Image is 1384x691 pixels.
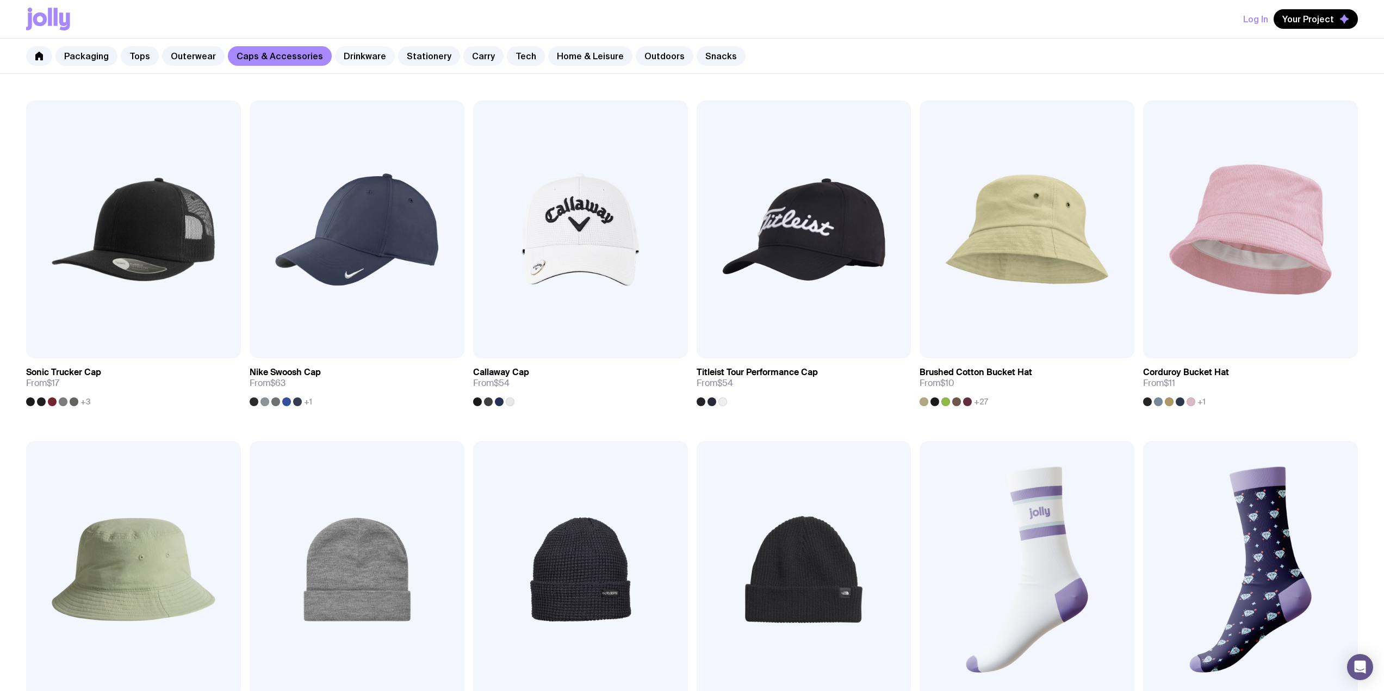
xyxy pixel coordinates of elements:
span: Your Project [1282,14,1334,24]
a: Corduroy Bucket HatFrom$11+1 [1143,358,1358,406]
span: From [26,378,59,389]
span: From [697,378,733,389]
span: From [1143,378,1175,389]
a: Stationery [398,46,460,66]
h3: Callaway Cap [473,367,529,378]
a: Tech [507,46,545,66]
span: $17 [47,377,59,389]
span: $54 [717,377,733,389]
a: Callaway CapFrom$54 [473,358,688,406]
button: Log In [1243,9,1268,29]
button: Your Project [1274,9,1358,29]
span: From [473,378,510,389]
span: +3 [80,397,91,406]
a: Caps & Accessories [228,46,332,66]
span: $11 [1164,377,1175,389]
span: From [920,378,954,389]
a: Tops [121,46,159,66]
span: $10 [940,377,954,389]
span: +1 [304,397,312,406]
a: Drinkware [335,46,395,66]
h3: Brushed Cotton Bucket Hat [920,367,1032,378]
span: +27 [974,397,988,406]
h3: Corduroy Bucket Hat [1143,367,1229,378]
h3: Titleist Tour Performance Cap [697,367,818,378]
a: Nike Swoosh CapFrom$63+1 [250,358,464,406]
span: From [250,378,286,389]
a: Titleist Tour Performance CapFrom$54 [697,358,911,406]
h3: Nike Swoosh Cap [250,367,321,378]
a: Snacks [697,46,746,66]
h3: Sonic Trucker Cap [26,367,101,378]
div: Open Intercom Messenger [1347,654,1373,680]
a: Outerwear [162,46,225,66]
a: Packaging [55,46,117,66]
a: Outdoors [636,46,693,66]
a: Carry [463,46,504,66]
span: $54 [494,377,510,389]
span: $63 [270,377,286,389]
span: +1 [1197,397,1206,406]
a: Sonic Trucker CapFrom$17+3 [26,358,241,406]
a: Brushed Cotton Bucket HatFrom$10+27 [920,358,1134,406]
a: Home & Leisure [548,46,632,66]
